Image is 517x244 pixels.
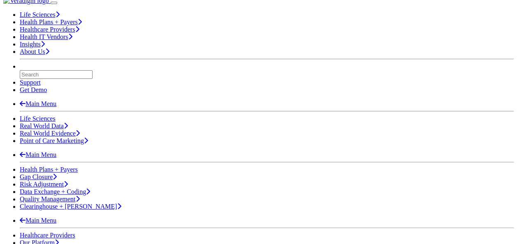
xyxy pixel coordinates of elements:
a: Healthcare Providers [20,26,79,33]
a: Life Sciences [20,115,56,122]
a: About Us [20,48,49,55]
a: Get Demo [20,86,47,93]
a: Health IT Vendors [20,33,72,40]
a: Real World Evidence [20,130,80,137]
a: Clearinghouse + [PERSON_NAME] [20,203,121,210]
a: Health Plans + Payers [20,166,78,173]
a: Support [20,79,41,86]
input: Search [20,70,93,79]
a: Data Exchange + Coding [20,188,90,195]
a: Healthcare Providers [20,232,75,239]
a: Real World Data [20,122,68,129]
a: Insights [20,41,45,48]
a: Health Plans + Payers [20,18,82,25]
a: Main Menu [20,100,56,107]
a: Risk Adjustment [20,181,68,188]
a: Main Menu [20,151,56,158]
a: Point of Care Marketing [20,137,88,144]
a: Main Menu [20,217,56,224]
a: Life Sciences [20,11,60,18]
button: Toggle Navigation Menu [51,2,57,4]
a: Gap Closure [20,173,57,180]
a: Quality Management [20,196,80,203]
